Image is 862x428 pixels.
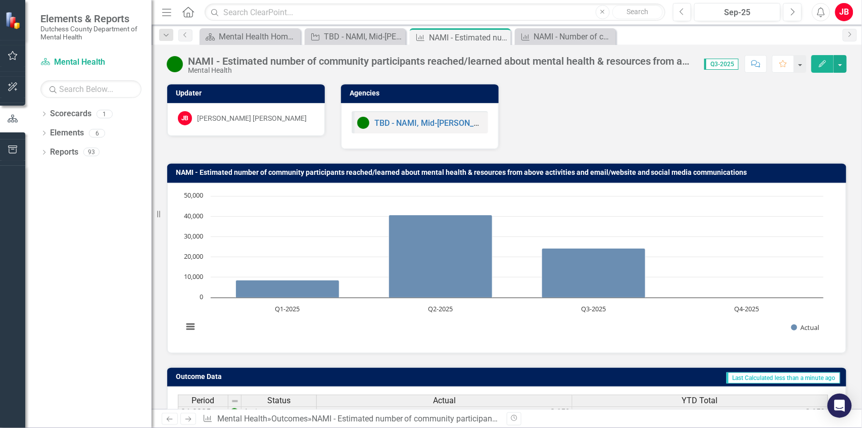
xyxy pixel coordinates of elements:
[188,67,694,74] div: Mental Health
[40,13,141,25] span: Elements & Reports
[357,117,369,129] img: Active
[735,304,759,313] text: Q4-2025
[184,272,203,281] text: 10,000
[582,304,606,313] text: Q3-2025
[167,56,183,72] img: Active
[200,292,203,301] text: 0
[828,394,852,418] div: Open Intercom Messenger
[433,396,456,405] span: Actual
[184,191,203,200] text: 50,000
[183,320,198,334] button: View chart menu, Chart
[389,215,493,298] path: Q2-2025, 40,615. Actual.
[428,304,453,313] text: Q2-2025
[50,108,91,120] a: Scorecards
[203,413,499,425] div: » »
[542,248,646,298] path: Q3-2025, 24,135. Actual.
[188,56,694,67] div: NAMI - Estimated number of community participants reached/learned about mental health & resources...
[275,304,300,313] text: Q1-2025
[97,110,113,118] div: 1
[534,30,613,43] div: NAMI - Number of community events tabled or otherwise attended
[627,8,648,16] span: Search
[704,59,739,70] span: Q3-2025
[89,129,105,137] div: 6
[517,30,613,43] a: NAMI - Number of community events tabled or otherwise attended
[40,57,141,68] a: Mental Health
[5,12,23,29] img: ClearPoint Strategy
[176,373,366,381] h3: Outcome Data
[202,30,298,43] a: Mental Health Home Page
[271,414,308,423] a: Outcomes
[429,31,508,44] div: NAMI - Estimated number of community participants reached/learned about mental health & resources...
[50,147,78,158] a: Reports
[612,5,663,19] button: Search
[374,118,607,128] a: TBD - NAMI, Mid-[PERSON_NAME] - Public Education FKA 15871
[178,191,829,343] svg: Interactive chart
[219,30,298,43] div: Mental Health Home Page
[192,396,215,405] span: Period
[727,372,840,384] span: Last Calculated less than a minute ago
[205,4,665,21] input: Search ClearPoint...
[324,30,403,43] div: TBD - NAMI, Mid-[PERSON_NAME] - Public Education FKA 15871
[694,3,781,21] button: Sep-25
[83,148,100,157] div: 93
[50,127,84,139] a: Elements
[236,280,340,298] path: Q1-2025, 8,659. Actual.
[178,111,192,125] div: JB
[835,3,853,21] button: JB
[197,113,307,123] div: [PERSON_NAME] [PERSON_NAME]
[184,252,203,261] text: 20,000
[176,89,320,97] h3: Updater
[231,397,239,405] img: 8DAGhfEEPCf229AAAAAElFTkSuQmCC
[176,169,841,176] h3: NAMI - Estimated number of community participants reached/learned about mental health & resources...
[184,231,203,241] text: 30,000
[40,80,141,98] input: Search Below...
[791,323,820,331] button: Show Actual
[698,7,777,19] div: Sep-25
[40,25,141,41] small: Dutchess County Department of Mental Health
[184,211,203,220] text: 40,000
[178,191,836,343] div: Chart. Highcharts interactive chart.
[267,396,291,405] span: Status
[682,396,718,405] span: YTD Total
[350,89,494,97] h3: Agencies
[307,30,403,43] a: TBD - NAMI, Mid-[PERSON_NAME] - Public Education FKA 15871
[217,414,267,423] a: Mental Health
